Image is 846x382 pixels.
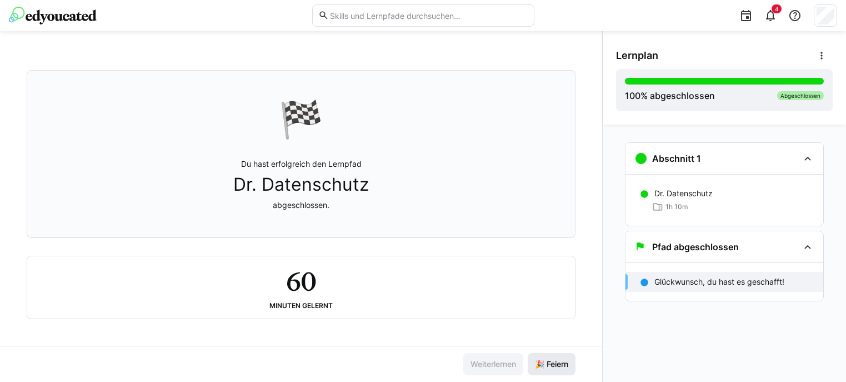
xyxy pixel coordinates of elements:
[625,90,640,101] span: 100
[775,6,778,12] span: 4
[652,153,701,164] h3: Abschnitt 1
[625,89,715,102] div: % abgeschlossen
[233,174,369,195] span: Dr. Datenschutz
[654,188,713,199] p: Dr. Datenschutz
[665,202,688,211] span: 1h 10m
[329,11,528,21] input: Skills und Lernpfade durchsuchen…
[777,91,824,100] div: Abgeschlossen
[233,158,369,211] p: Du hast erfolgreich den Lernpfad abgeschlossen.
[279,97,323,141] div: 🏁
[269,302,333,310] div: Minuten gelernt
[652,241,739,252] h3: Pfad abgeschlossen
[469,359,518,370] span: Weiterlernen
[533,359,570,370] span: 🎉 Feiern
[654,276,784,287] p: Glückwunsch, du hast es geschafft!
[463,353,523,375] button: Weiterlernen
[286,265,316,297] h2: 60
[528,353,575,375] button: 🎉 Feiern
[616,49,658,62] span: Lernplan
